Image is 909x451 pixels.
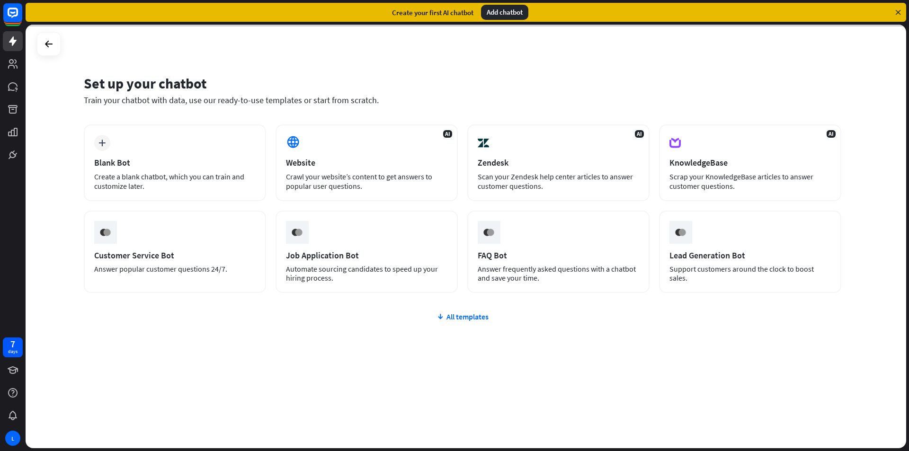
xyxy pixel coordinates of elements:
[481,5,528,20] div: Add chatbot
[392,8,473,17] div: Create your first AI chatbot
[5,431,20,446] div: L
[3,337,23,357] a: 7 days
[8,348,18,355] div: days
[10,340,15,348] div: 7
